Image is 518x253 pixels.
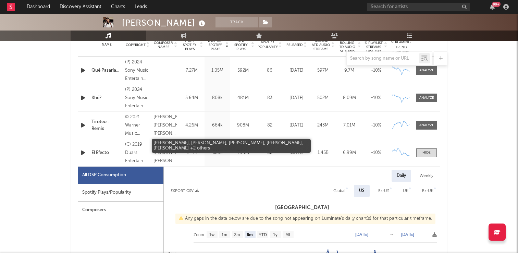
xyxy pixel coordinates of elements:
[259,232,267,237] text: YTD
[333,187,345,195] div: Global
[206,67,229,74] div: 1.05M
[338,149,361,156] div: 6.99M
[347,56,419,61] input: Search by song name or URL
[232,122,254,129] div: 908M
[153,113,177,138] div: [PERSON_NAME], [PERSON_NAME], [PERSON_NAME], [PERSON_NAME], [PERSON_NAME] +3 others
[364,149,387,156] div: ~ 10 %
[364,67,387,74] div: ~ 10 %
[232,149,254,156] div: 794M
[222,232,227,237] text: 1m
[258,67,282,74] div: 86
[91,119,122,132] a: Tiroteo - Remix
[126,43,146,47] span: Copyright
[171,189,199,193] button: Export CSV
[209,232,215,237] text: 1w
[206,122,229,129] div: 664k
[355,232,368,237] text: [DATE]
[338,67,361,74] div: 9.7M
[181,95,203,101] div: 5.64M
[125,141,150,165] div: (C) 2019 Duars Entertainment, Corp. Dist. by Sony Music Entertainment U.S. Latin LLC
[258,122,282,129] div: 82
[164,204,440,212] h3: [GEOGRAPHIC_DATA]
[125,113,150,138] div: © 2021 Warner Music Latina
[91,67,122,74] a: Qué Pasaría...
[153,141,177,165] div: [PERSON_NAME], [PERSON_NAME], [PERSON_NAME], [PERSON_NAME], [PERSON_NAME] +2 others
[392,170,411,182] div: Daily
[311,122,334,129] div: 243M
[273,232,277,237] text: 1y
[181,67,203,74] div: 7.27M
[82,171,126,179] div: All DSP Consumption
[122,17,207,28] div: [PERSON_NAME]
[285,67,308,74] div: [DATE]
[91,149,122,156] a: El Efecto
[175,214,435,224] div: Any gaps in the data below are due to the song not appearing on Luminate's daily chart(s) for tha...
[367,3,470,11] input: Search for artists
[91,42,122,47] div: Name
[364,37,383,53] span: Estimated % Playlist Streams Last Day
[258,95,282,101] div: 83
[311,67,334,74] div: 597M
[78,167,163,184] div: All DSP Consumption
[422,187,433,195] div: Ex-UK
[311,39,330,51] span: Global ATD Audio Streams
[311,149,334,156] div: 1.45B
[390,232,394,237] text: →
[258,39,278,50] span: Spotify Popularity
[153,41,173,49] span: Composer Names
[125,58,150,83] div: (P) 2024 Sony Music Entertainment US Latin LLC under exclusive license from Duars Entertainment C...
[338,95,361,101] div: 8.09M
[364,95,387,101] div: ~ 10 %
[194,232,204,237] text: Zoom
[232,67,254,74] div: 592M
[285,122,308,129] div: [DATE]
[181,149,203,156] div: 4.44M
[285,95,308,101] div: [DATE]
[401,232,414,237] text: [DATE]
[391,35,411,55] div: Global Streaming Trend (Last 60D)
[403,187,408,195] div: UK
[91,95,122,101] a: Khé?
[206,149,229,156] div: 629k
[78,184,163,202] div: Spotify Plays/Popularity
[378,187,389,195] div: Ex-US
[78,202,163,219] div: Composers
[490,4,495,10] button: 99+
[338,37,357,53] span: Global Rolling 7D Audio Streams
[285,232,290,237] text: All
[247,232,252,237] text: 6m
[206,39,224,51] span: Last Day Spotify Plays
[364,122,387,129] div: ~ 10 %
[492,2,501,7] div: 99 +
[359,187,365,195] div: US
[415,170,439,182] div: Weekly
[181,122,203,129] div: 4.26M
[215,17,258,27] button: Track
[234,232,240,237] text: 3m
[338,122,361,129] div: 7.01M
[232,95,254,101] div: 481M
[258,149,282,156] div: 82
[311,95,334,101] div: 502M
[232,39,250,51] span: ATD Spotify Plays
[286,43,303,47] span: Released
[206,95,229,101] div: 808k
[285,149,308,156] div: [DATE]
[181,39,199,51] span: 7 Day Spotify Plays
[125,86,150,110] div: (P) 2024 Sony Music Entertainment US Latin LLC under exclusive license from Duars Entertainment C...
